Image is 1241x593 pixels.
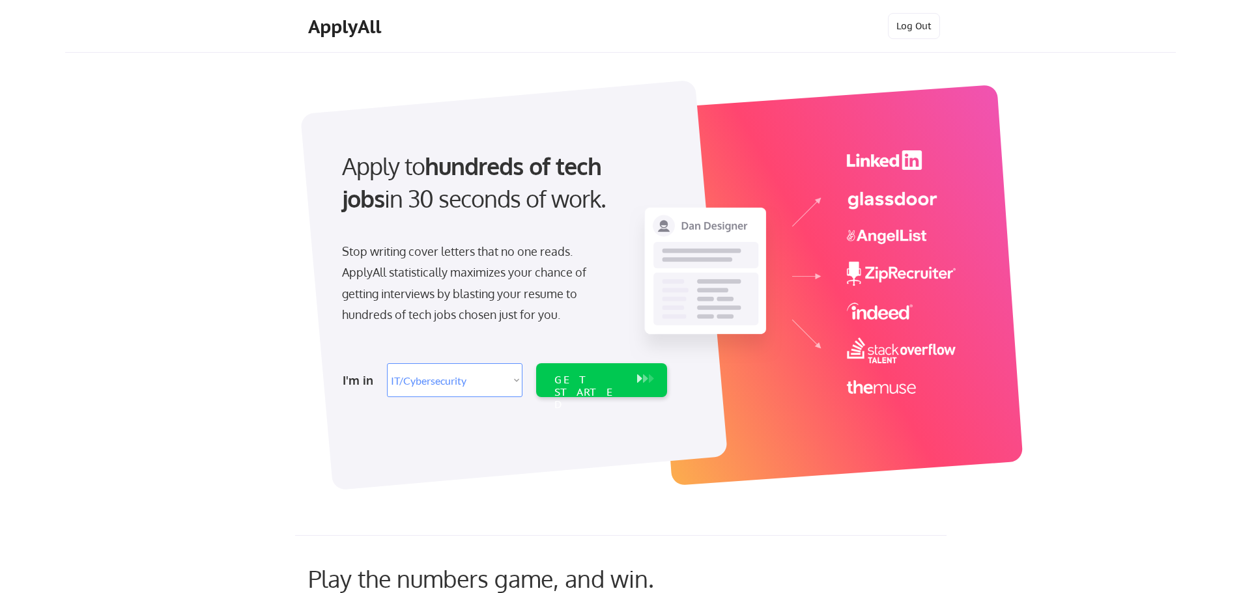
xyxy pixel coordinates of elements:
div: Apply to in 30 seconds of work. [342,150,662,215]
button: Log Out [888,13,940,39]
div: GET STARTED [554,374,624,411]
div: Play the numbers game, and win. [308,564,712,592]
div: Stop writing cover letters that no one reads. ApplyAll statistically maximizes your chance of get... [342,241,610,325]
strong: hundreds of tech jobs [342,151,607,213]
div: I'm in [343,370,379,391]
div: ApplyAll [308,16,385,38]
